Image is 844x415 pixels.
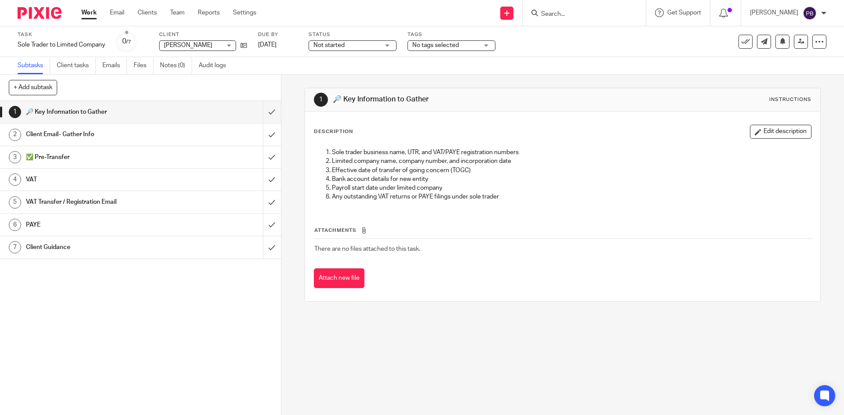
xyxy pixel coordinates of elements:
div: 3 [9,151,21,163]
div: 1 [9,106,21,118]
a: Clients [138,8,157,17]
a: Work [81,8,97,17]
h1: Client Email- Gather Info [26,128,178,141]
a: Subtasks [18,57,50,74]
span: Attachments [314,228,357,233]
label: Task [18,31,105,38]
p: Any outstanding VAT returns or PAYE filings under sole trader [332,192,811,201]
div: 4 [9,173,21,186]
span: Not started [313,42,345,48]
div: 7 [9,241,21,253]
p: [PERSON_NAME] [750,8,798,17]
h1: 🔎 Key Information to Gather [26,105,178,119]
p: Effective date of transfer of going concern (TOGC) [332,166,811,175]
div: 1 [314,93,328,107]
button: Attach new file [314,268,364,288]
h1: VAT [26,173,178,186]
span: There are no files attached to this task. [314,246,420,252]
h1: 🔎 Key Information to Gather [333,95,582,104]
span: [PERSON_NAME] [164,42,212,48]
div: Sole Trader to Limited Company [18,40,105,49]
span: No tags selected [412,42,459,48]
img: svg%3E [803,6,817,20]
h1: PAYE [26,218,178,231]
p: Bank account details for new entity [332,175,811,184]
label: Tags [407,31,495,38]
a: Audit logs [199,57,233,74]
div: Instructions [769,96,811,103]
p: Description [314,128,353,135]
a: Emails [102,57,127,74]
p: Sole trader business name, UTR, and VAT/PAYE registration numbers [332,148,811,157]
div: 2 [9,129,21,141]
a: Client tasks [57,57,96,74]
span: Get Support [667,10,701,16]
label: Due by [258,31,298,38]
input: Search [540,11,619,18]
label: Status [309,31,397,38]
h1: VAT Transfer / Registration Email [26,195,178,209]
button: Edit description [750,125,811,139]
a: Reports [198,8,220,17]
div: 5 [9,196,21,209]
h1: ✅ Pre-Transfer [26,151,178,164]
small: /7 [126,40,131,44]
img: Pixie [18,7,62,19]
a: Notes (0) [160,57,192,74]
a: Settings [233,8,256,17]
span: [DATE] [258,42,276,48]
div: 6 [9,219,21,231]
label: Client [159,31,247,38]
button: + Add subtask [9,80,57,95]
p: Payroll start date under limited company [332,184,811,192]
a: Files [134,57,153,74]
div: 0 [122,36,131,47]
p: Limited company name, company number, and incorporation date [332,157,811,166]
a: Email [110,8,124,17]
a: Team [170,8,185,17]
h1: Client Guidance [26,241,178,254]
